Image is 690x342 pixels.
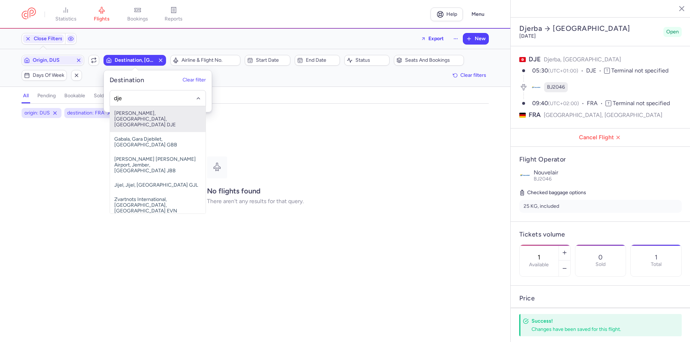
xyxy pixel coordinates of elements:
[611,67,668,74] span: Terminal not specified
[103,55,166,66] button: Destination, [GEOGRAPHIC_DATA]
[450,70,489,81] button: Clear filters
[67,109,104,117] span: destination: FRA
[651,262,662,267] p: Total
[598,254,603,261] p: 0
[531,82,541,92] figure: BJ airline logo
[519,230,682,239] h4: Tickets volume
[544,111,662,120] span: [GEOGRAPHIC_DATA], [GEOGRAPHIC_DATA]
[467,8,489,21] button: Menu
[48,6,84,22] a: statistics
[24,109,50,117] span: origin: DUS
[22,33,65,44] button: Close Filters
[394,55,464,66] button: Seats and bookings
[519,155,682,164] h4: Flight Operator
[519,200,682,213] li: 25 KG, included
[256,57,287,63] span: Start date
[165,16,183,22] span: reports
[22,8,36,21] a: CitizenPlane red outlined logo
[516,134,685,141] span: Cancel Flight
[94,16,110,22] span: flights
[114,94,202,102] input: -searchbox
[532,318,666,324] h4: Success!
[110,132,206,152] span: Gabala, Gara Djebilet, [GEOGRAPHIC_DATA] GBB
[534,169,682,176] p: Nouvelair
[529,262,549,268] label: Available
[55,16,77,22] span: statistics
[170,55,240,66] button: Airline & Flight No.
[519,33,536,39] time: [DATE]
[110,76,144,84] h5: Destination
[181,57,238,63] span: Airline & Flight No.
[431,8,463,21] a: Help
[183,78,206,83] button: Clear filter
[115,57,155,63] span: Destination, [GEOGRAPHIC_DATA]
[428,36,444,41] span: Export
[548,68,578,74] span: (UTC+01:00)
[586,67,604,75] span: DJE
[519,169,531,181] img: Nouvelair logo
[306,57,337,63] span: End date
[22,55,84,66] button: Origin, DUS
[33,57,73,63] span: Origin, DUS
[587,99,606,108] span: FRA
[532,326,666,333] div: Changes have been saved for this flight.
[460,72,486,78] span: Clear filters
[84,6,120,22] a: flights
[110,178,206,192] span: Jijel, Jijel, [GEOGRAPHIC_DATA] GJL
[532,67,548,74] time: 05:30
[544,56,621,63] span: Djerba, [GEOGRAPHIC_DATA]
[156,6,192,22] a: reports
[64,93,85,99] h4: bookable
[207,187,261,195] strong: No flights found
[595,262,606,267] p: Sold
[94,93,112,99] h4: sold out
[532,100,548,107] time: 09:40
[613,100,670,107] span: Terminal not specified
[463,33,488,44] button: New
[519,24,661,33] h2: Djerba [GEOGRAPHIC_DATA]
[475,36,486,42] span: New
[37,93,56,99] h4: pending
[519,294,682,303] h4: Price
[207,198,304,205] p: There aren't any results for that query.
[606,100,611,106] span: T
[529,55,541,63] span: DJE
[23,93,29,99] h4: all
[519,188,682,197] h5: Checked baggage options
[22,70,67,81] button: Days of week
[110,192,206,218] span: Zvartnots International, [GEOGRAPHIC_DATA], [GEOGRAPHIC_DATA] EVN
[534,176,552,182] span: BJ2046
[446,11,457,17] span: Help
[120,6,156,22] a: bookings
[33,72,64,78] span: Days of week
[405,57,461,63] span: Seats and bookings
[548,100,579,107] span: (UTC+02:00)
[355,57,387,63] span: Status
[344,55,390,66] button: Status
[110,106,206,132] span: [PERSON_NAME], [GEOGRAPHIC_DATA], [GEOGRAPHIC_DATA] DJE
[666,28,679,36] span: Open
[295,55,340,66] button: End date
[655,254,657,261] p: 1
[416,33,448,44] button: Export
[245,55,290,66] button: Start date
[529,111,541,120] span: FRA
[547,84,565,91] span: BJ2046
[127,16,148,22] span: bookings
[34,36,63,42] span: Close Filters
[604,68,610,74] span: T
[110,152,206,178] span: [PERSON_NAME] [PERSON_NAME] Airport, Jember, [GEOGRAPHIC_DATA] JBB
